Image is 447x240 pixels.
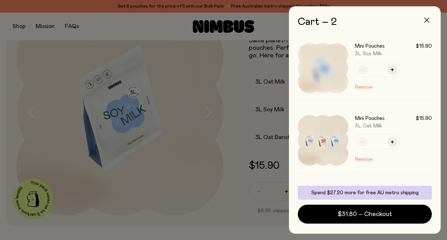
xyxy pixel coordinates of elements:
[416,115,432,121] span: $15.90
[338,210,392,219] span: $31.80 – Checkout
[355,43,385,49] h3: Mini Pouches
[355,83,373,91] button: Remove
[355,123,382,128] span: 3L Oat Milk
[298,205,432,224] button: $31.80 – Checkout
[302,190,428,196] p: Spend $27.20 more for free AU metro shipping
[416,43,432,49] span: $15.90
[355,115,385,121] h3: Mini Pouches
[298,16,432,28] h2: Cart – 2
[355,155,373,163] button: Remove
[298,173,432,190] h3: Optional add-ons
[355,51,382,56] span: 3L Soy Milk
